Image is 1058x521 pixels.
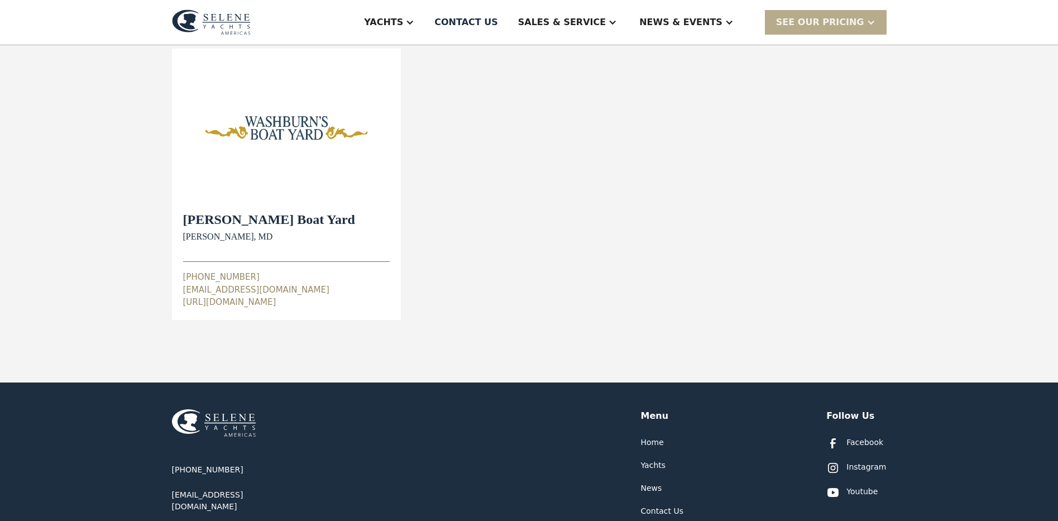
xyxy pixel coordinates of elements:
a: Contact Us [641,505,683,517]
div: Menu [641,409,669,423]
div: Facebook [846,437,883,448]
div: Yachts [364,16,403,29]
div: Youtube [846,486,878,498]
div: Follow Us [826,409,874,423]
div: SEE Our Pricing [765,10,887,34]
div: SEE Our Pricing [776,16,864,29]
a: Yachts [641,460,666,471]
a: [URL][DOMAIN_NAME] [183,296,390,309]
img: logo [172,9,251,35]
a: [EMAIL_ADDRESS][DOMAIN_NAME] [183,284,390,297]
a: Facebook [826,437,883,450]
a: News [641,482,662,494]
div: News & EVENTS [639,16,722,29]
a: [PHONE_NUMBER] [183,271,260,284]
div: [PERSON_NAME], MD [183,230,355,243]
div: Contact US [434,16,498,29]
a: [PHONE_NUMBER] [172,464,243,476]
img: Washburn’s Boat Yard [183,60,390,197]
a: [EMAIL_ADDRESS][DOMAIN_NAME] [172,489,306,513]
a: Instagram [826,461,886,475]
h2: [PERSON_NAME] Boat Yard [183,212,355,228]
a: Youtube [826,486,878,499]
a: Home [641,437,664,448]
div: Instagram [846,461,886,473]
div: Sales & Service [518,16,606,29]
